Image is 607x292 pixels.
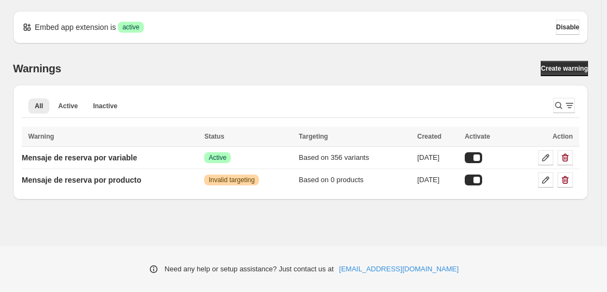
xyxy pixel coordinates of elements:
p: Mensaje de reserva por variable [22,152,137,163]
p: Mensaje de reserva por producto [22,175,141,185]
span: All [35,102,43,110]
span: Created [417,133,441,140]
div: [DATE] [417,152,458,163]
button: Disable [556,20,579,35]
h2: Warnings [13,62,61,75]
span: Targeting [299,133,328,140]
div: [DATE] [417,175,458,185]
p: Embed app extension is [35,22,116,33]
span: Disable [556,23,579,32]
span: Active [208,153,226,162]
a: Mensaje de reserva por variable [22,149,137,166]
span: Action [553,133,573,140]
div: Based on 356 variants [299,152,410,163]
span: active [122,23,139,32]
span: Create warning [541,64,588,73]
a: Create warning [541,61,588,76]
span: Activate [465,133,490,140]
span: Inactive [93,102,117,110]
span: Active [58,102,78,110]
span: Warning [28,133,54,140]
a: Mensaje de reserva por producto [22,171,141,189]
span: Invalid targeting [208,176,255,184]
div: Based on 0 products [299,175,410,185]
a: [EMAIL_ADDRESS][DOMAIN_NAME] [339,264,459,275]
span: Status [204,133,224,140]
button: Search and filter results [553,98,575,113]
